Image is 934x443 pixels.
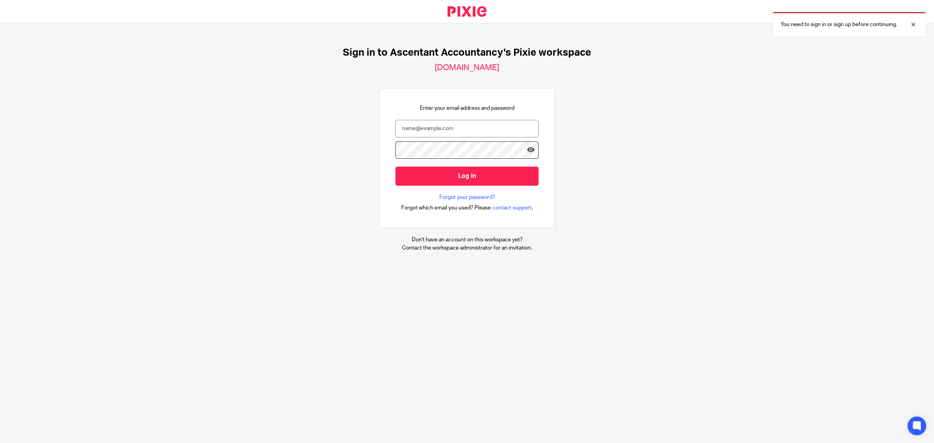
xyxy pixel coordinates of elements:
p: Enter your email address and password [420,104,514,112]
h1: Sign in to Ascentant Accountancy's Pixie workspace [343,47,591,59]
p: Contact the workspace administrator for an invitation. [402,244,532,252]
span: Forgot which email you used? Please [401,204,491,212]
input: Log in [395,167,539,186]
input: name@example.com [395,120,539,137]
p: Don't have an account on this workspace yet? [402,236,532,244]
span: contact support [492,204,532,212]
div: . [401,203,533,212]
h2: [DOMAIN_NAME] [435,63,499,73]
p: You need to sign in or sign up before continuing. [781,21,897,28]
a: Forgot your password? [439,193,495,201]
